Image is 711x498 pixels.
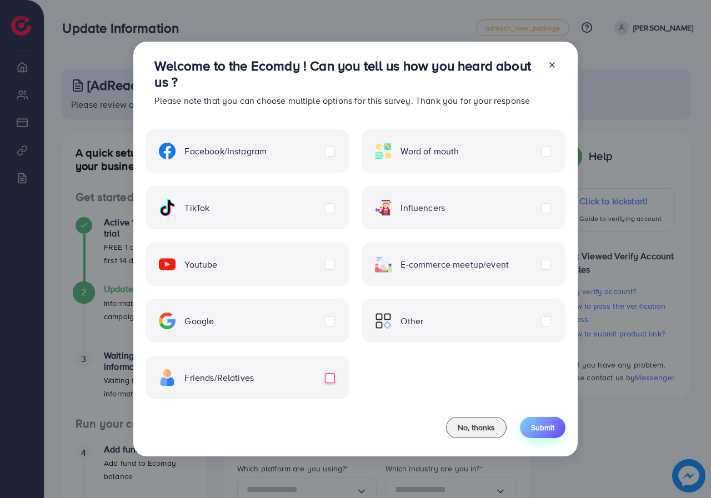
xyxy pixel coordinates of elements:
span: Google [184,315,214,328]
img: ic-ecommerce.d1fa3848.svg [375,256,392,273]
img: ic-freind.8e9a9d08.svg [159,369,176,386]
span: TikTok [184,202,209,214]
img: ic-influencers.a620ad43.svg [375,199,392,216]
button: Submit [520,417,565,438]
img: ic-word-of-mouth.a439123d.svg [375,143,392,159]
span: No, thanks [458,422,495,433]
span: Word of mouth [400,145,459,158]
img: ic-youtube.715a0ca2.svg [159,256,176,273]
span: Influencers [400,202,445,214]
img: ic-other.99c3e012.svg [375,313,392,329]
span: Facebook/Instagram [184,145,267,158]
img: ic-tiktok.4b20a09a.svg [159,199,176,216]
span: E-commerce meetup/event [400,258,509,271]
span: Other [400,315,423,328]
button: No, thanks [446,417,507,438]
p: Please note that you can choose multiple options for this survey. Thank you for your response [154,94,538,107]
img: ic-google.5bdd9b68.svg [159,313,176,329]
span: Youtube [184,258,217,271]
span: Friends/Relatives [184,371,254,384]
img: ic-facebook.134605ef.svg [159,143,176,159]
span: Submit [531,422,554,433]
h3: Welcome to the Ecomdy ! Can you tell us how you heard about us ? [154,58,538,90]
